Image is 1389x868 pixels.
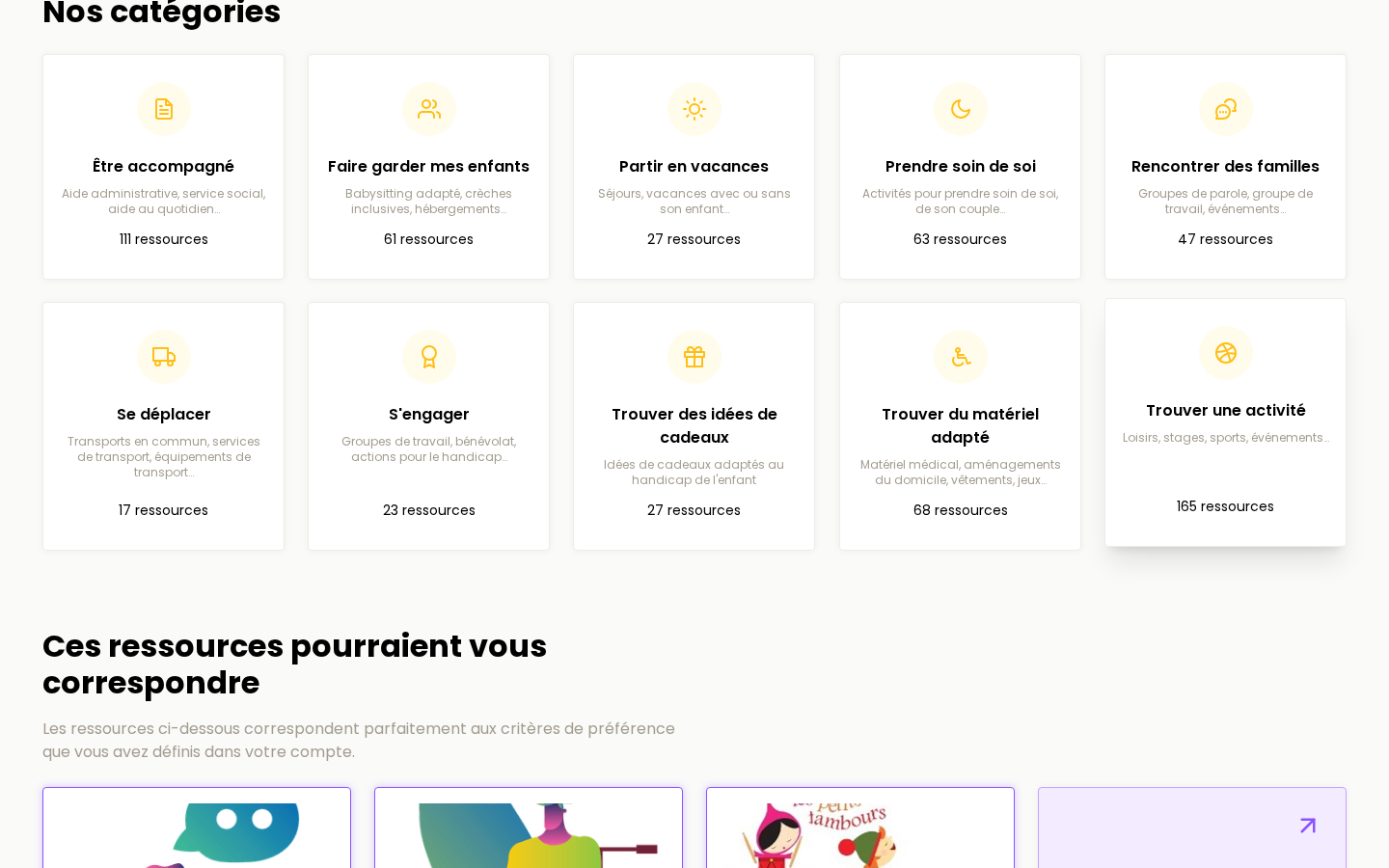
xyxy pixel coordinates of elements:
[573,302,815,551] a: Trouver des idées de cadeauxIdées de cadeaux adaptés au handicap de l'enfant27 ressources
[1104,54,1347,280] a: Rencontrer des famillesGroupes de parole, groupe de travail, événements…47 ressources
[1121,496,1330,519] p: 165 ressources
[856,457,1065,488] p: Matériel médical, aménagements du domicile, vêtements, jeux…
[1121,229,1330,252] p: 47 ressources
[59,155,268,178] h2: Être accompagné
[42,54,285,280] a: Être accompagnéAide administrative, service social, aide au quotidien…111 ressources
[589,403,799,449] h2: Trouver des idées de cadeaux
[856,403,1065,449] h2: Trouver du matériel adapté
[856,500,1065,523] p: 68 ressources
[324,434,533,465] p: Groupes de travail, bénévolat, actions pour le handicap…
[589,229,799,252] p: 27 ressources
[42,718,691,764] p: Les ressources ci-dessous correspondent parfaitement aux critères de préférence que vous avez déf...
[1121,186,1330,217] p: Groupes de parole, groupe de travail, événements…
[59,434,268,480] p: Transports en commun, services de transport, équipements de transport…
[1121,399,1330,422] h2: Trouver une activité
[1121,430,1330,446] p: Loisirs, stages, sports, événements…
[324,155,533,178] h2: Faire garder mes enfants
[856,155,1065,178] h2: Prendre soin de soi
[42,302,285,551] a: Se déplacerTransports en commun, services de transport, équipements de transport…17 ressources
[1121,155,1330,178] h2: Rencontrer des familles
[59,229,268,252] p: 111 ressources
[42,628,691,702] h2: Ces ressources pourraient vous correspondre
[59,186,268,217] p: Aide administrative, service social, aide au quotidien…
[324,403,533,426] h2: S'engager
[856,186,1065,217] p: Activités pour prendre soin de soi, de son couple…
[573,54,815,280] a: Partir en vacancesSéjours, vacances avec ou sans son enfant…27 ressources
[589,155,799,178] h2: Partir en vacances
[59,403,268,426] h2: Se déplacer
[1104,298,1347,547] a: Trouver une activitéLoisirs, stages, sports, événements…165 ressources
[839,54,1081,280] a: Prendre soin de soiActivités pour prendre soin de soi, de son couple…63 ressources
[589,500,799,523] p: 27 ressources
[839,302,1081,551] a: Trouver du matériel adaptéMatériel médical, aménagements du domicile, vêtements, jeux…68 ressources
[324,186,533,217] p: Babysitting adapté, crèches inclusives, hébergements…
[324,229,533,252] p: 61 ressources
[856,229,1065,252] p: 63 ressources
[308,54,550,280] a: Faire garder mes enfantsBabysitting adapté, crèches inclusives, hébergements…61 ressources
[589,186,799,217] p: Séjours, vacances avec ou sans son enfant…
[308,302,550,551] a: S'engagerGroupes de travail, bénévolat, actions pour le handicap…23 ressources
[59,500,268,523] p: 17 ressources
[324,500,533,523] p: 23 ressources
[589,457,799,488] p: Idées de cadeaux adaptés au handicap de l'enfant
